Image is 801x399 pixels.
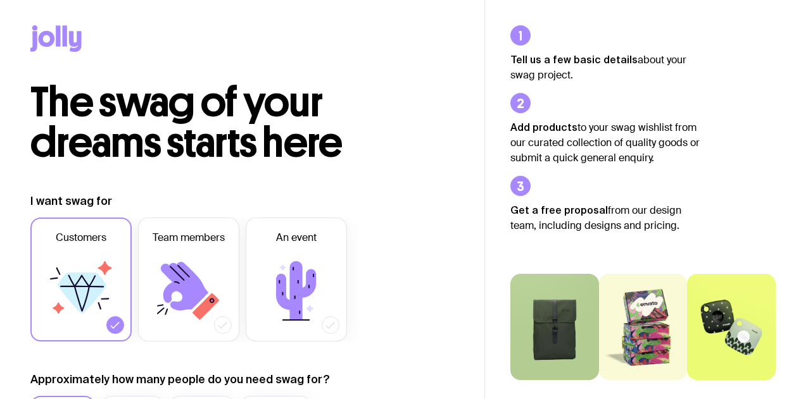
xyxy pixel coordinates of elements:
strong: Add products [510,121,577,133]
strong: Tell us a few basic details [510,54,638,65]
p: about your swag project. [510,52,700,83]
span: Team members [153,230,225,245]
span: The swag of your dreams starts here [30,77,343,168]
span: Customers [56,230,106,245]
span: An event [276,230,317,245]
p: to your swag wishlist from our curated collection of quality goods or submit a quick general enqu... [510,120,700,166]
strong: Get a free proposal [510,204,608,216]
label: I want swag for [30,193,112,209]
p: from our design team, including designs and pricing. [510,202,700,233]
label: Approximately how many people do you need swag for? [30,372,330,387]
